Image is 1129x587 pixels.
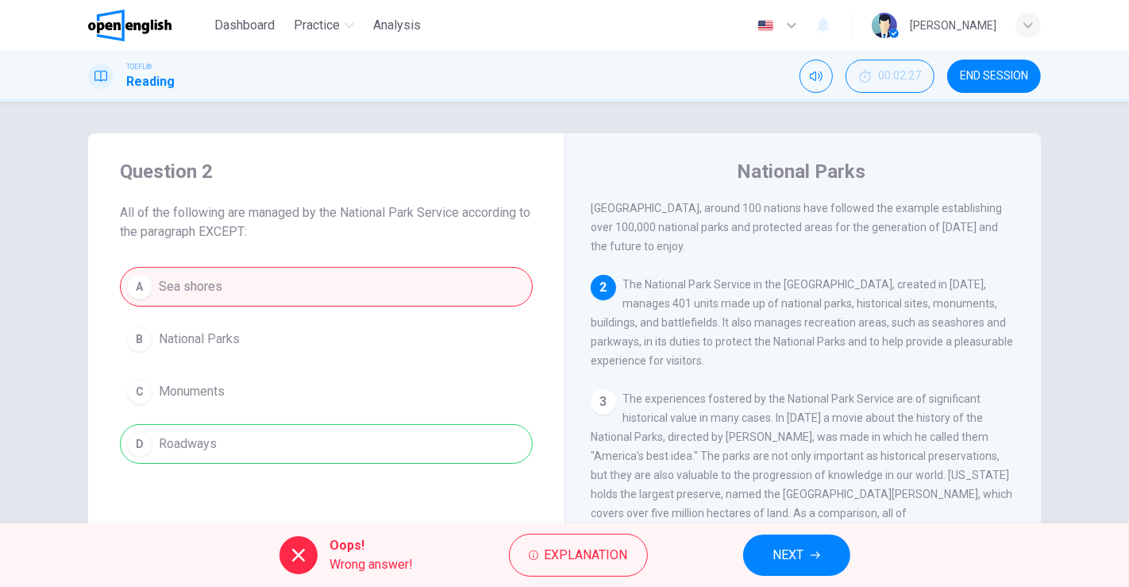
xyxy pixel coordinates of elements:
div: 3 [591,389,616,415]
button: Practice [287,11,360,40]
span: Analysis [373,16,421,35]
span: NEXT [773,544,804,566]
span: END SESSION [960,70,1028,83]
span: Explanation [545,544,628,566]
h1: Reading [126,72,175,91]
h4: National Parks [737,159,865,184]
img: en [756,20,776,32]
div: [PERSON_NAME] [910,16,996,35]
span: The National Park Service in the [GEOGRAPHIC_DATA], created in [DATE], manages 401 units made up ... [591,278,1013,367]
button: Dashboard [208,11,281,40]
button: Analysis [367,11,427,40]
div: Hide [846,60,934,93]
button: NEXT [743,535,850,576]
span: Practice [294,16,340,35]
h4: Question 2 [120,159,533,184]
button: 00:02:27 [846,60,934,93]
img: Profile picture [872,13,897,38]
span: Oops! [330,536,414,555]
span: TOEFL® [126,61,152,72]
a: OpenEnglish logo [88,10,208,41]
span: 00:02:27 [878,70,921,83]
img: OpenEnglish logo [88,10,171,41]
span: Wrong answer! [330,555,414,574]
button: Explanation [509,534,648,577]
div: Mute [800,60,833,93]
span: The experiences fostered by the National Park Service are of significant historical value in many... [591,392,1016,577]
button: END SESSION [947,60,1041,93]
span: All of the following are managed by the National Park Service according to the paragraph EXCEPT: [120,203,533,241]
span: Dashboard [214,16,275,35]
div: 2 [591,275,616,300]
